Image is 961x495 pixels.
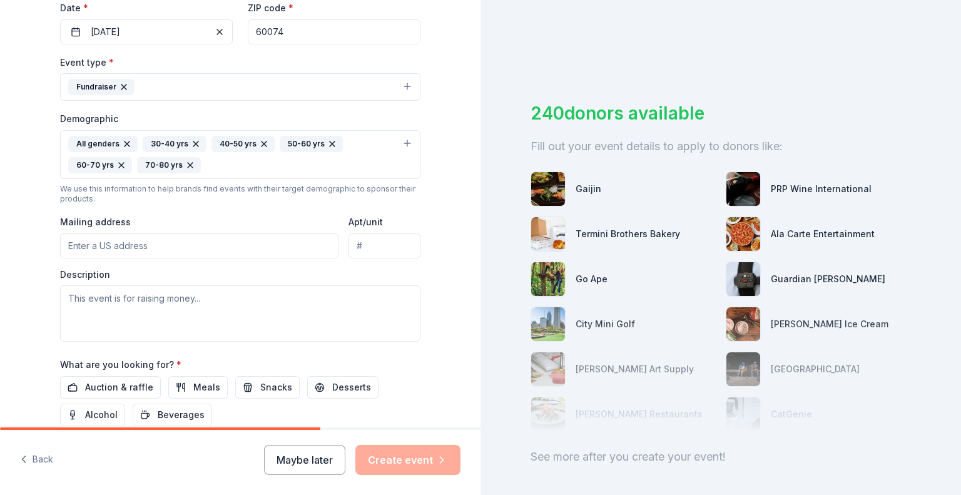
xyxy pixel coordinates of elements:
span: Meals [193,380,220,395]
div: 70-80 yrs [137,157,201,173]
button: Alcohol [60,404,125,426]
div: PRP Wine International [771,181,872,196]
span: Beverages [158,407,205,422]
label: Event type [60,56,114,69]
div: 50-60 yrs [280,136,343,152]
button: Desserts [307,376,379,399]
div: Gaijin [576,181,601,196]
label: Date [60,2,233,14]
button: Snacks [235,376,300,399]
input: # [348,233,420,258]
img: photo for Ala Carte Entertainment [726,217,760,251]
button: Back [20,447,53,473]
button: [DATE] [60,19,233,44]
img: photo for Termini Brothers Bakery [531,217,565,251]
img: photo for Gaijin [531,172,565,206]
span: Snacks [260,380,292,395]
label: Apt/unit [348,216,383,228]
div: Fundraiser [68,79,135,95]
button: Auction & raffle [60,376,161,399]
div: Guardian [PERSON_NAME] [771,272,885,287]
button: Fundraiser [60,73,420,101]
input: Enter a US address [60,233,338,258]
img: photo for PRP Wine International [726,172,760,206]
label: ZIP code [248,2,293,14]
div: Fill out your event details to apply to donors like: [531,136,911,156]
button: Beverages [133,404,212,426]
div: We use this information to help brands find events with their target demographic to sponsor their... [60,184,420,204]
img: photo for Go Ape [531,262,565,296]
div: All genders [68,136,138,152]
label: What are you looking for? [60,359,181,371]
label: Mailing address [60,216,131,228]
div: 40-50 yrs [211,136,275,152]
button: All genders30-40 yrs40-50 yrs50-60 yrs60-70 yrs70-80 yrs [60,130,420,179]
div: Go Ape [576,272,608,287]
div: See more after you create your event! [531,447,911,467]
button: Meals [168,376,228,399]
div: 30-40 yrs [143,136,206,152]
div: 60-70 yrs [68,157,132,173]
div: Termini Brothers Bakery [576,227,680,242]
input: 12345 (U.S. only) [248,19,420,44]
span: Auction & raffle [85,380,153,395]
button: Maybe later [264,445,345,475]
div: 240 donors available [531,100,911,126]
label: Description [60,268,110,281]
img: photo for Guardian Angel Device [726,262,760,296]
label: Demographic [60,113,118,125]
span: Alcohol [85,407,118,422]
div: Ala Carte Entertainment [771,227,875,242]
span: Desserts [332,380,371,395]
